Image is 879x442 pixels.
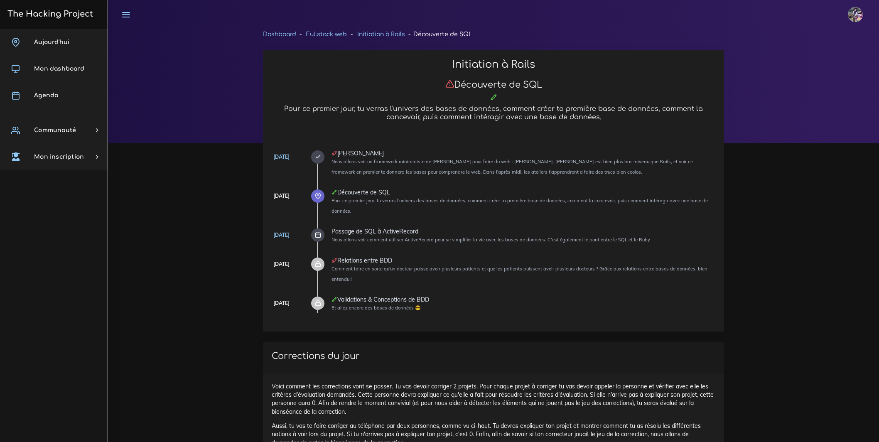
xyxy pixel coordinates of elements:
a: Dashboard [263,31,296,37]
a: [DATE] [273,232,290,238]
a: [DATE] [273,154,290,160]
li: Découverte de SQL [405,29,472,39]
div: Validations & Conceptions de BDD [331,297,715,302]
small: Comment faire en sorte qu'un docteur puisse avoir plusieurs patients et que les patients puissent... [331,266,707,282]
span: Aujourd'hui [34,39,69,45]
div: [DATE] [273,299,290,308]
span: Communauté [34,127,76,133]
h3: Corrections du jour [272,351,715,361]
div: Passage de SQL à ActiveRecord [331,228,715,234]
div: Relations entre BDD [331,258,715,263]
h5: Pour ce premier jour, tu verras l'univers des bases de données, comment créer ta première base de... [272,105,715,121]
h3: The Hacking Project [5,10,93,19]
p: Voici comment les corrections vont se passer. Tu vas devoir corriger 2 projets. Pour chaque proje... [272,382,715,416]
small: Et allez encore des bases de données 😎 [331,305,421,311]
span: Mon dashboard [34,66,84,72]
a: Initiation à Rails [357,31,405,37]
div: [PERSON_NAME] [331,150,715,156]
h2: Initiation à Rails [272,59,715,71]
img: eg54bupqcshyolnhdacp.jpg [848,7,863,22]
small: Nous allons voir un framework minimaliste de [PERSON_NAME] pour faire du web : [PERSON_NAME]. [PE... [331,159,693,175]
div: [DATE] [273,260,290,269]
small: Nous allons voir comment utiliser ActiveRecord pour se simplifier la vie avec les bases de donnée... [331,237,650,243]
div: Découverte de SQL [331,189,715,195]
h3: Découverte de SQL [272,79,715,90]
div: [DATE] [273,192,290,201]
span: Mon inscription [34,154,84,160]
a: Fullstack web [306,31,347,37]
span: Agenda [34,92,58,98]
small: Pour ce premier jour, tu verras l'univers des bases de données, comment créer ta première base de... [331,198,708,214]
